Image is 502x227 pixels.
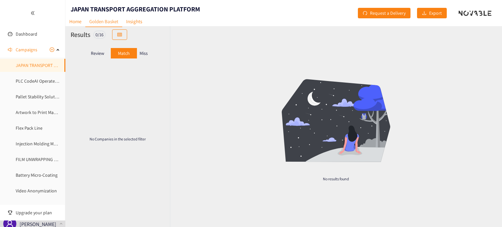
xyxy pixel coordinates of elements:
span: Upgrade your plan [16,206,60,219]
span: table [117,32,122,38]
span: double-left [30,11,35,15]
span: Request a Delivery [370,9,406,17]
a: PLC CodeAI Operate Maintenance [16,78,81,84]
iframe: Chat Widget [469,196,502,227]
p: No results found [240,176,432,182]
span: Export [429,9,442,17]
a: Injection Molding Model [16,141,62,147]
span: redo [363,11,367,16]
h2: Results [71,30,90,39]
div: 0 / 16 [93,31,106,39]
a: JAPAN TRANSPORT AGGREGATION PLATFORM [16,62,103,68]
button: downloadExport [417,8,447,18]
a: FILM UNWRAPPING AUTOMATION [16,156,80,162]
p: Match [118,51,130,56]
span: download [422,11,427,16]
button: redoRequest a Delivery [358,8,410,18]
a: Battery Micro-Coating [16,172,58,178]
span: trophy [8,210,12,215]
a: Video Anonymization [16,188,57,194]
h1: JAPAN TRANSPORT AGGREGATION PLATFORM [71,5,200,14]
span: Campaigns [16,43,37,56]
span: plus-circle [50,47,54,52]
a: Insights [122,16,146,26]
button: table [112,29,127,40]
a: Golden Basket [85,16,122,27]
a: Artwork to Print Management [16,109,74,115]
a: Flex Pack Line [16,125,42,131]
a: Dashboard [16,31,37,37]
p: Miss [140,51,148,56]
p: Review [91,51,104,56]
p: No Companies in the selected filter [86,136,149,142]
a: Easy-to-use mobile measuring device for handling systems [16,203,129,209]
a: Home [65,16,85,26]
span: sound [8,47,12,52]
a: Pallet Stability Solutions [16,94,63,100]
